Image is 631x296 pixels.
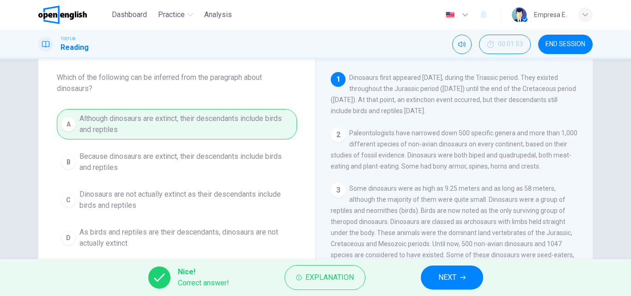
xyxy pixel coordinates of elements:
img: OpenEnglish logo [38,6,87,24]
div: 1 [331,72,346,87]
div: Empresa E. [534,9,567,20]
img: Profile picture [512,7,527,22]
div: Mute [452,35,472,54]
span: Analysis [204,9,232,20]
button: 00:01:53 [479,35,531,54]
div: Hide [479,35,531,54]
span: Nice! [178,266,229,278]
button: Explanation [285,265,365,290]
img: en [444,12,456,18]
span: Paleontologists have narrowed down 500 specific genera and more than 1,000 different species of n... [331,129,577,170]
span: 00:01:53 [498,41,523,48]
span: Dashboard [112,9,147,20]
a: OpenEnglish logo [38,6,108,24]
span: END SESSION [546,41,585,48]
button: Dashboard [108,6,151,23]
button: NEXT [421,266,483,290]
h1: Reading [61,42,89,53]
span: Which of the following can be inferred from the paragraph about dinosaurs? [57,72,297,94]
span: Some dinosaurs were as high as 9.25 meters and as long as 58 meters, although the majority of the... [331,185,574,281]
span: Practice [158,9,185,20]
span: TOEFL® [61,36,75,42]
button: Practice [154,6,197,23]
span: Dinosaurs first appeared [DATE], during the Triassic period. They existed throughout the Jurassic... [331,74,576,115]
button: Analysis [200,6,236,23]
div: 3 [331,183,346,198]
div: 2 [331,127,346,142]
span: Correct answer! [178,278,229,289]
span: NEXT [438,271,456,284]
span: Explanation [305,271,354,284]
button: END SESSION [538,35,593,54]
